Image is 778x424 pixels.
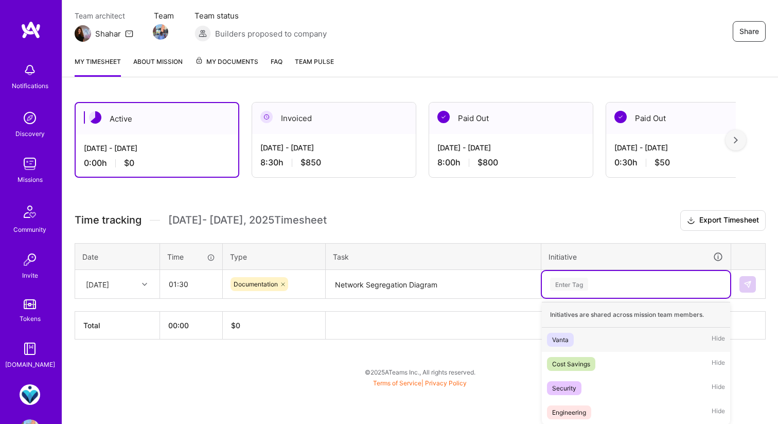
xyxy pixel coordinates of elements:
a: Privacy Policy [425,379,467,387]
div: [DATE] [86,279,109,290]
img: right [734,137,738,144]
div: Enter Tag [550,276,588,292]
div: Tokens [20,313,41,324]
span: Hide [712,357,725,371]
img: Active [89,111,101,124]
span: [DATE] - [DATE] , 2025 Timesheet [168,214,327,227]
div: Notifications [12,80,48,91]
a: Team Pulse [295,56,334,77]
img: Team Architect [75,25,91,42]
span: Hide [712,333,725,347]
div: Invoiced [252,103,416,134]
div: Shahar [95,28,121,39]
div: Active [76,103,238,134]
div: Time [167,251,215,262]
a: About Mission [133,56,183,77]
div: Engineering [552,407,586,418]
button: Export Timesheet [680,210,766,231]
th: Total [75,312,160,340]
div: 8:30 h [260,157,408,168]
span: $0 [124,158,134,168]
div: Paid Out [606,103,770,134]
div: 0:30 h [614,157,762,168]
div: 0:00 h [84,158,230,168]
span: My Documents [195,56,258,67]
img: discovery [20,108,40,128]
i: icon Mail [125,29,133,38]
a: My Documents [195,56,258,77]
span: $ 0 [231,321,240,330]
div: 8:00 h [437,157,585,168]
span: Team status [194,10,327,21]
a: Team Member Avatar [154,23,167,41]
span: $50 [655,157,670,168]
div: Paid Out [429,103,593,134]
span: | [373,379,467,387]
span: Team Pulse [295,58,334,65]
img: Community [17,199,42,224]
span: $800 [478,157,498,168]
div: Initiative [549,251,723,263]
div: [DATE] - [DATE] [614,142,762,153]
a: Terms of Service [373,379,421,387]
th: Date [75,243,160,270]
i: icon Download [687,215,695,226]
span: Share [739,26,759,37]
span: Hide [712,405,725,419]
div: Security [552,383,576,394]
div: © 2025 ATeams Inc., All rights reserved. [62,359,778,385]
th: 00:00 [160,312,223,340]
a: FAQ [271,56,282,77]
th: Task [326,243,541,270]
span: Team architect [75,10,133,21]
div: Vanta [552,334,569,345]
textarea: Network Segregation Diagram [327,271,540,298]
div: Cost Savings [552,359,590,369]
img: Submit [744,280,752,289]
span: $850 [300,157,321,168]
input: HH:MM [161,270,222,298]
div: Invite [22,270,38,281]
div: Missions [17,174,43,185]
span: Builders proposed to company [215,28,327,39]
span: Time tracking [75,214,142,227]
i: icon Chevron [142,282,147,287]
img: logo [21,21,41,39]
img: Paid Out [614,111,627,123]
img: tokens [24,299,36,309]
img: Invoiced [260,111,273,123]
img: Invite [20,249,40,270]
span: Team [154,10,174,21]
div: [DOMAIN_NAME] [5,359,55,370]
div: Initiatives are shared across mission team members. [542,302,730,328]
button: Share [733,21,766,42]
div: Community [13,224,46,235]
img: MedArrive: Devops [20,384,40,405]
div: [DATE] - [DATE] [260,142,408,153]
div: [DATE] - [DATE] [84,143,230,154]
a: My timesheet [75,56,121,77]
img: Builders proposed to company [194,25,211,42]
div: Discovery [15,128,45,139]
img: Paid Out [437,111,450,123]
img: guide book [20,338,40,359]
img: teamwork [20,154,40,174]
img: Team Member Avatar [153,24,168,40]
span: Hide [712,381,725,395]
a: MedArrive: Devops [17,384,43,405]
span: Documentation [234,280,278,288]
th: Type [223,243,326,270]
img: bell [20,60,40,80]
div: [DATE] - [DATE] [437,142,585,153]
